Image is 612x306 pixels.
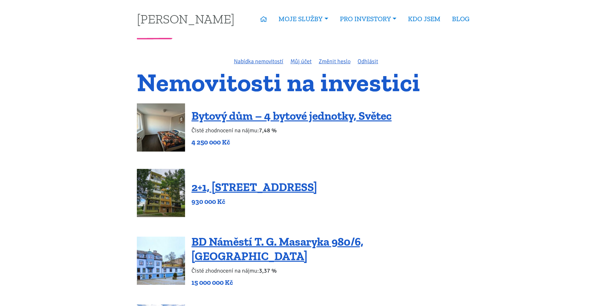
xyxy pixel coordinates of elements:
[273,12,334,26] a: MOJE SLUŽBY
[259,127,277,134] b: 7,48 %
[191,126,392,135] p: Čisté zhodnocení na nájmu:
[191,266,475,275] p: Čisté zhodnocení na nájmu:
[191,138,392,147] p: 4 250 000 Kč
[290,58,312,65] a: Můj účet
[402,12,446,26] a: KDO JSEM
[191,109,392,123] a: Bytový dům – 4 bytové jednotky, Světec
[234,58,283,65] a: Nabídka nemovitostí
[137,13,235,25] a: [PERSON_NAME]
[191,235,363,263] a: BD Náměstí T. G. Masaryka 980/6, [GEOGRAPHIC_DATA]
[191,180,317,194] a: 2+1, [STREET_ADDRESS]
[334,12,402,26] a: PRO INVESTORY
[191,278,475,287] p: 15 000 000 Kč
[191,197,317,206] p: 930 000 Kč
[137,72,475,93] h1: Nemovitosti na investici
[358,58,378,65] a: Odhlásit
[446,12,475,26] a: BLOG
[319,58,350,65] a: Změnit heslo
[259,267,277,274] b: 3,37 %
